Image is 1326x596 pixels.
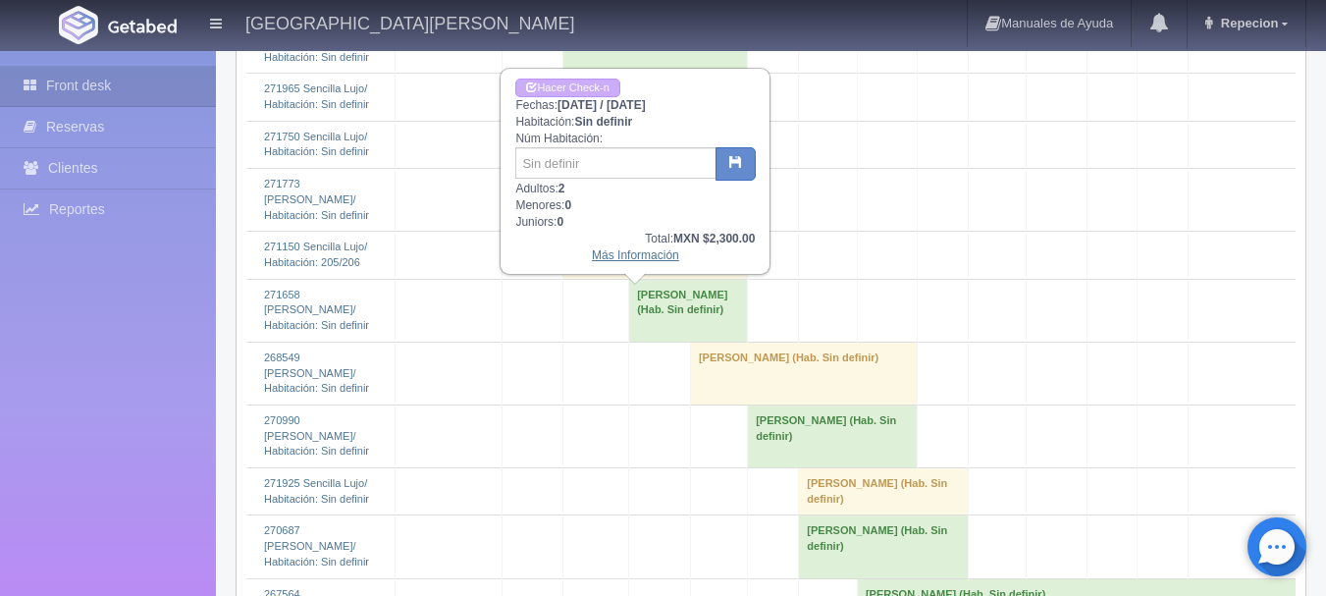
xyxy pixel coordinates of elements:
b: MXN $2,300.00 [673,232,755,245]
input: Sin definir [515,147,716,179]
a: Más Información [592,248,679,262]
img: Getabed [59,6,98,44]
a: 270687 [PERSON_NAME]/Habitación: Sin definir [264,524,369,567]
b: 0 [557,215,563,229]
a: 271658 [PERSON_NAME]/Habitación: Sin definir [264,289,369,331]
b: Sin definir [574,115,632,129]
a: 271925 Sencilla Lujo/Habitación: Sin definir [264,477,369,505]
td: [PERSON_NAME] (Hab. Sin definir) [799,515,968,578]
a: 271965 Sencilla Lujo/Habitación: Sin definir [264,82,369,110]
b: 0 [564,198,571,212]
img: Getabed [108,19,177,33]
a: 271150 Sencilla Lujo/Habitación: 205/206 [264,241,367,268]
a: 268549 [PERSON_NAME]/Habitación: Sin definir [264,352,369,394]
td: [PERSON_NAME] (Hab. Sin definir) [748,405,918,467]
a: 271750 Sencilla Lujo/Habitación: Sin definir [264,131,369,158]
a: 270990 [PERSON_NAME]/Habitación: Sin definir [264,414,369,457]
td: [PERSON_NAME] (Hab. Sin definir) [629,279,748,342]
b: 2 [558,182,565,195]
h4: [GEOGRAPHIC_DATA][PERSON_NAME] [245,10,574,34]
div: Fechas: Habitación: Núm Habitación: Adultos: Menores: Juniors: [502,70,769,273]
td: [PERSON_NAME] (Hab. Sin definir) [799,468,968,515]
div: Total: [515,231,755,247]
td: [PERSON_NAME] (Hab. Sin definir) [690,342,917,405]
b: [DATE] / [DATE] [557,98,646,112]
a: Hacer Check-in [515,79,619,97]
span: Repecion [1216,16,1279,30]
a: 271773 [PERSON_NAME]/Habitación: Sin definir [264,178,369,220]
a: 271647 [PERSON_NAME]/Habitación: Sin definir [264,20,369,62]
